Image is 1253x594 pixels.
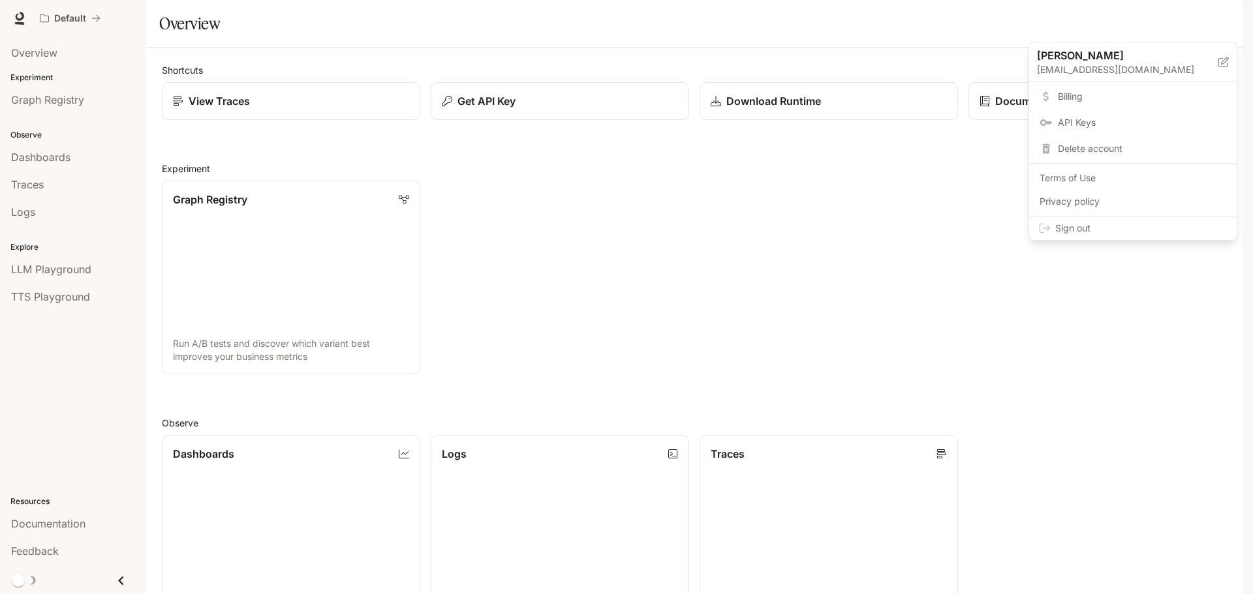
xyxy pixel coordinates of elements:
[1058,116,1226,129] span: API Keys
[1058,142,1226,155] span: Delete account
[1032,166,1234,190] a: Terms of Use
[1029,42,1237,82] div: [PERSON_NAME][EMAIL_ADDRESS][DOMAIN_NAME]
[1032,190,1234,213] a: Privacy policy
[1037,63,1218,76] p: [EMAIL_ADDRESS][DOMAIN_NAME]
[1032,111,1234,134] a: API Keys
[1032,137,1234,160] div: Delete account
[1040,195,1226,208] span: Privacy policy
[1040,171,1226,185] span: Terms of Use
[1029,216,1237,240] div: Sign out
[1037,48,1198,63] p: [PERSON_NAME]
[1032,85,1234,108] a: Billing
[1058,90,1226,103] span: Billing
[1055,222,1226,235] span: Sign out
